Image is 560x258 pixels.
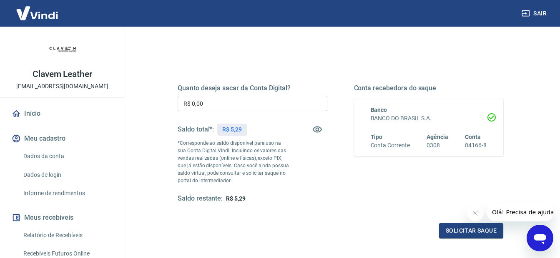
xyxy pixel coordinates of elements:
img: 48026d62-cd4b-4dea-ad08-bef99432635a.jpeg [46,33,79,67]
h5: Saldo restante: [178,194,223,203]
p: R$ 5,29 [222,125,242,134]
button: Meus recebíveis [10,208,115,227]
h6: 84166-8 [465,141,487,150]
img: Vindi [10,0,64,26]
span: Agência [427,134,448,140]
a: Dados de login [20,166,115,184]
h6: Conta Corrente [371,141,410,150]
iframe: Botão para abrir a janela de mensagens [527,225,553,251]
button: Sair [520,6,550,21]
p: [EMAIL_ADDRESS][DOMAIN_NAME] [16,82,108,91]
iframe: Mensagem da empresa [487,203,553,221]
h5: Conta recebedora do saque [354,84,504,92]
span: Banco [371,107,387,113]
button: Meu cadastro [10,129,115,148]
span: R$ 5,29 [226,195,246,202]
p: Clavem Leather [33,70,92,79]
a: Relatório de Recebíveis [20,227,115,244]
span: Conta [465,134,481,140]
h6: BANCO DO BRASIL S.A. [371,114,487,123]
p: *Corresponde ao saldo disponível para uso na sua Conta Digital Vindi. Incluindo os valores das ve... [178,139,290,184]
a: Início [10,104,115,123]
span: Tipo [371,134,383,140]
iframe: Fechar mensagem [467,205,484,221]
h5: Saldo total*: [178,125,214,134]
a: Dados da conta [20,148,115,165]
h6: 0308 [427,141,448,150]
button: Solicitar saque [439,223,503,238]
a: Informe de rendimentos [20,185,115,202]
span: Olá! Precisa de ajuda? [5,6,70,12]
h5: Quanto deseja sacar da Conta Digital? [178,84,327,92]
